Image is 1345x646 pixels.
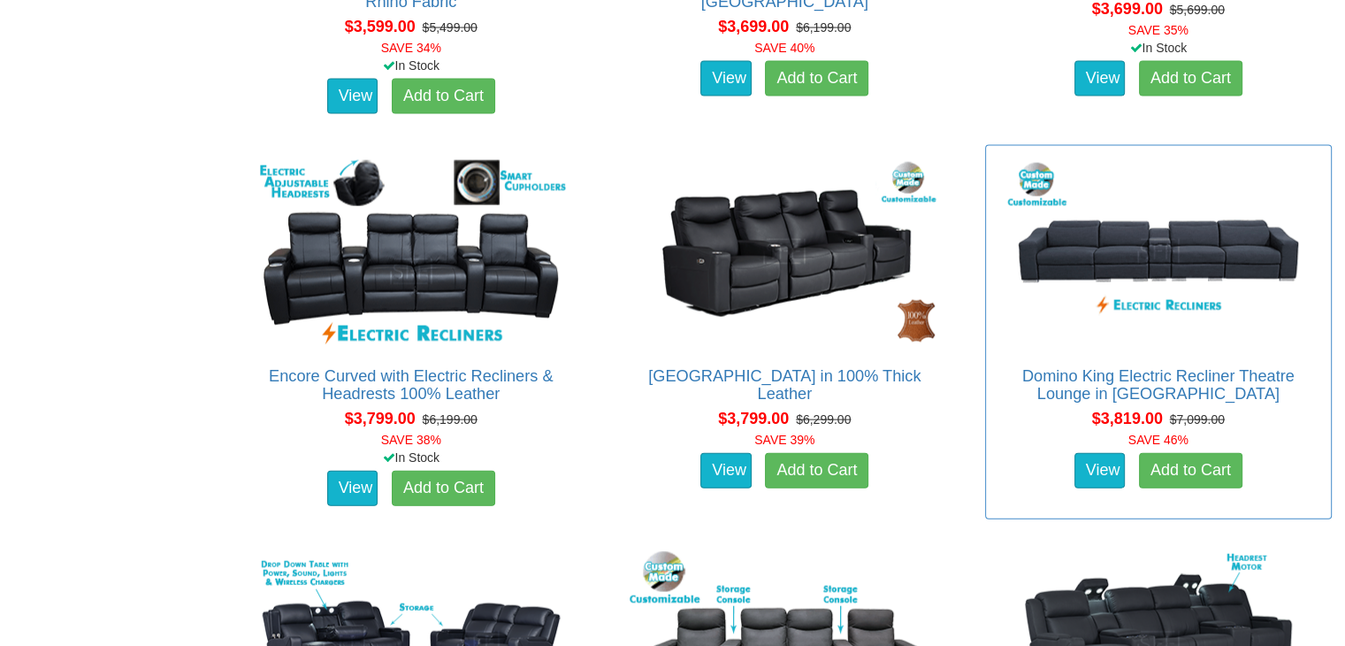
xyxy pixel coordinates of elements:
[999,155,1318,350] img: Domino King Electric Recliner Theatre Lounge in Fabric
[765,61,868,96] a: Add to Cart
[718,18,789,35] span: $3,699.00
[648,367,921,403] a: [GEOGRAPHIC_DATA] in 100% Thick Leather
[327,471,378,506] a: View
[392,471,495,506] a: Add to Cart
[1170,3,1225,17] del: $5,699.00
[381,41,441,55] font: SAVE 34%
[234,449,589,466] div: In Stock
[718,410,789,427] span: $3,799.00
[381,433,441,447] font: SAVE 38%
[754,433,814,447] font: SAVE 39%
[1170,412,1225,427] del: $7,099.00
[327,79,378,114] a: View
[345,18,416,35] span: $3,599.00
[1074,453,1126,488] a: View
[765,453,868,488] a: Add to Cart
[1022,367,1295,403] a: Domino King Electric Recliner Theatre Lounge in [GEOGRAPHIC_DATA]
[700,61,752,96] a: View
[1139,453,1242,488] a: Add to Cart
[1139,61,1242,96] a: Add to Cart
[234,57,589,74] div: In Stock
[1092,410,1163,427] span: $3,819.00
[392,79,495,114] a: Add to Cart
[796,20,851,35] del: $6,199.00
[1128,433,1188,447] font: SAVE 46%
[754,41,814,55] font: SAVE 40%
[1128,23,1188,37] font: SAVE 35%
[1074,61,1126,96] a: View
[423,20,478,35] del: $5,499.00
[269,367,553,403] a: Encore Curved with Electric Recliners & Headrests 100% Leather
[700,453,752,488] a: View
[796,412,851,427] del: $6,299.00
[252,155,570,350] img: Encore Curved with Electric Recliners & Headrests 100% Leather
[345,410,416,427] span: $3,799.00
[625,155,944,350] img: Bond Theatre Lounge in 100% Thick Leather
[423,412,478,427] del: $6,199.00
[982,39,1336,57] div: In Stock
